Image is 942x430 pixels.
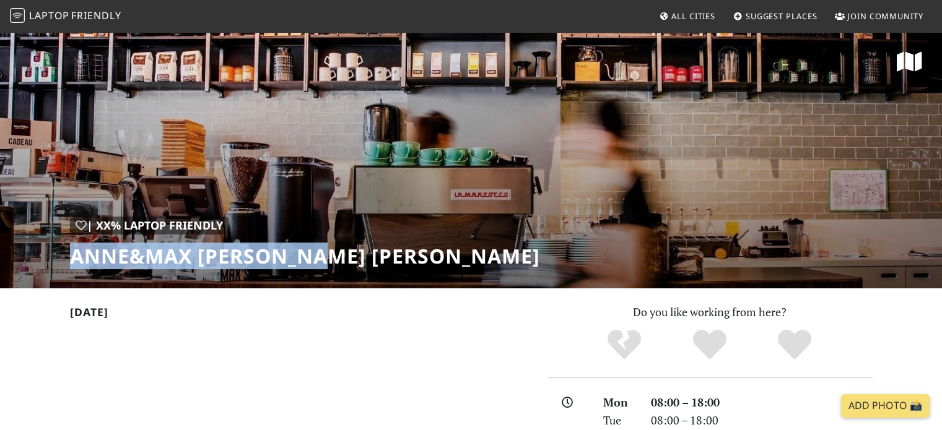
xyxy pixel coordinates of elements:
[71,9,121,22] span: Friendly
[667,328,752,362] div: Yes
[830,5,928,27] a: Join Community
[29,9,69,22] span: Laptop
[671,11,715,22] span: All Cities
[582,328,667,362] div: No
[70,244,540,268] h1: Anne&Max [PERSON_NAME] [PERSON_NAME]
[70,217,229,234] div: | XX% Laptop Friendly
[643,393,880,411] div: 08:00 – 18:00
[643,411,880,429] div: 08:00 – 18:00
[746,11,818,22] span: Suggest Places
[752,328,837,362] div: Definitely!
[596,411,643,429] div: Tue
[654,5,720,27] a: All Cities
[728,5,822,27] a: Suggest Places
[10,8,25,23] img: LaptopFriendly
[10,6,121,27] a: LaptopFriendly LaptopFriendly
[847,11,923,22] span: Join Community
[596,393,643,411] div: Mon
[70,306,532,324] h2: [DATE]
[547,303,873,321] p: Do you like working from here?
